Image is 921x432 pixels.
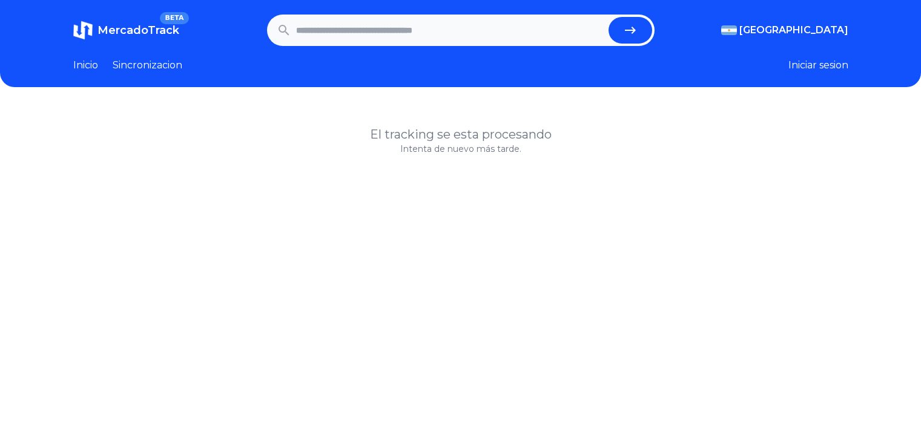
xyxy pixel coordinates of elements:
[73,21,93,40] img: MercadoTrack
[160,12,188,24] span: BETA
[721,25,737,35] img: Argentina
[113,58,182,73] a: Sincronizacion
[73,126,848,143] h1: El tracking se esta procesando
[73,58,98,73] a: Inicio
[73,143,848,155] p: Intenta de nuevo más tarde.
[73,21,179,40] a: MercadoTrackBETA
[721,23,848,38] button: [GEOGRAPHIC_DATA]
[97,24,179,37] span: MercadoTrack
[739,23,848,38] span: [GEOGRAPHIC_DATA]
[788,58,848,73] button: Iniciar sesion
